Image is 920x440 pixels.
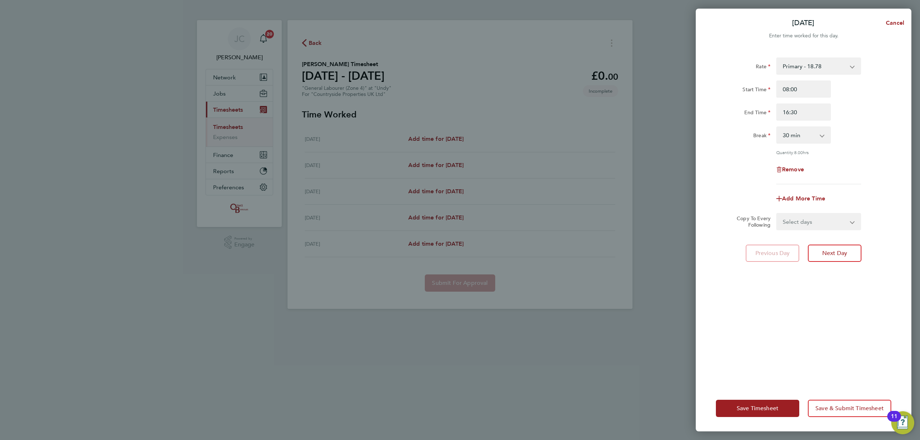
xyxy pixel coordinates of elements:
label: End Time [744,109,770,118]
button: Next Day [808,245,861,262]
input: E.g. 18:00 [776,103,831,121]
span: Save Timesheet [737,405,778,412]
button: Open Resource Center, 11 new notifications [891,411,914,434]
label: Start Time [742,86,770,95]
span: Cancel [884,19,904,26]
span: Save & Submit Timesheet [815,405,884,412]
button: Save Timesheet [716,400,799,417]
button: Save & Submit Timesheet [808,400,891,417]
span: Next Day [822,250,847,257]
button: Add More Time [776,196,825,202]
span: 8.00 [794,149,803,155]
p: [DATE] [792,18,814,28]
label: Copy To Every Following [731,215,770,228]
span: Remove [782,166,804,173]
div: Quantity: hrs [776,149,861,155]
button: Remove [776,167,804,172]
div: Enter time worked for this day. [696,32,911,40]
span: Add More Time [782,195,825,202]
div: 11 [891,416,897,426]
input: E.g. 08:00 [776,80,831,98]
label: Rate [756,63,770,72]
button: Cancel [874,16,911,30]
label: Break [753,132,770,141]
